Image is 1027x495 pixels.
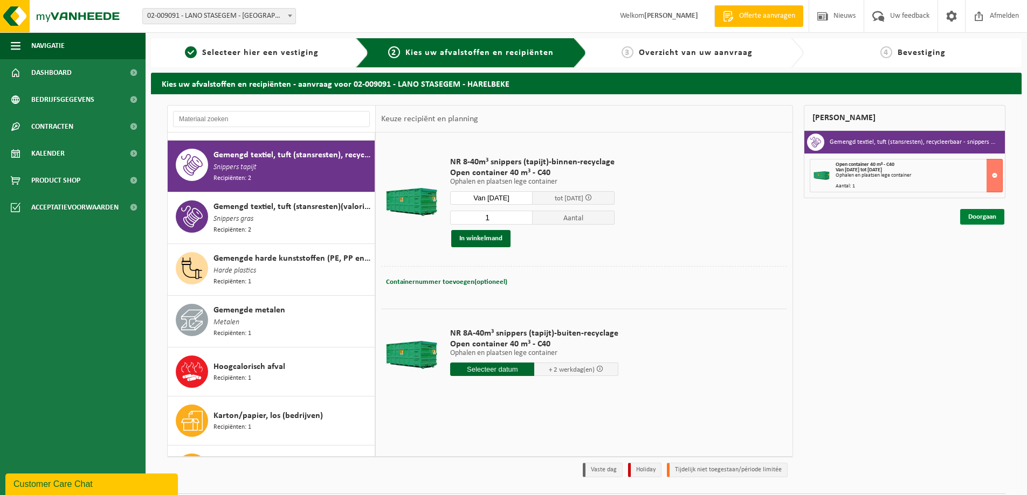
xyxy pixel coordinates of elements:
[213,173,251,184] span: Recipiënten: 2
[836,173,1002,178] div: Ophalen en plaatsen lege container
[213,329,251,339] span: Recipiënten: 1
[450,339,618,350] span: Open container 40 m³ - C40
[667,463,788,477] li: Tijdelijk niet toegestaan/période limitée
[836,184,1002,189] div: Aantal: 1
[385,275,508,290] button: Containernummer toevoegen(optioneel)
[450,191,533,205] input: Selecteer datum
[213,162,257,173] span: Snippers tapijt
[836,162,894,168] span: Open container 40 m³ - C40
[185,46,197,58] span: 1
[213,200,372,213] span: Gemengd textiel, tuft (stansresten)(valorisatie)
[31,113,73,140] span: Contracten
[202,48,319,57] span: Selecteer hier een vestiging
[31,32,65,59] span: Navigatie
[880,46,892,58] span: 4
[960,209,1004,225] a: Doorgaan
[555,195,583,202] span: tot [DATE]
[549,366,595,373] span: + 2 werkdag(en)
[450,168,615,178] span: Open container 40 m³ - C40
[451,230,511,247] button: In winkelmand
[168,347,375,396] button: Hoogcalorisch afval Recipiënten: 1
[31,167,80,194] span: Product Shop
[31,140,65,167] span: Kalender
[213,373,251,384] span: Recipiënten: 1
[213,277,251,287] span: Recipiënten: 1
[213,409,323,422] span: Karton/papier, los (bedrijven)
[898,48,946,57] span: Bevestiging
[804,105,1005,131] div: [PERSON_NAME]
[213,149,372,162] span: Gemengd textiel, tuft (stansresten), recycleerbaar
[639,48,753,57] span: Overzicht van uw aanvraag
[644,12,698,20] strong: [PERSON_NAME]
[213,213,253,225] span: Snippers gras
[156,46,347,59] a: 1Selecteer hier een vestiging
[213,454,279,466] span: Kartonnen buizen
[386,278,507,285] span: Containernummer toevoegen(optioneel)
[5,471,180,495] iframe: chat widget
[213,225,251,235] span: Recipiënten: 2
[450,328,618,339] span: NR 8A-40m³ snippers (tapijt)-buiten-recyclage
[376,106,484,133] div: Keuze recipiënt en planning
[213,304,285,317] span: Gemengde metalen
[151,73,1022,94] h2: Kies uw afvalstoffen en recipiënten - aanvraag voor 02-009091 - LANO STASEGEM - HARELBEKE
[622,46,633,58] span: 3
[168,141,375,192] button: Gemengd textiel, tuft (stansresten), recycleerbaar Snippers tapijt Recipiënten: 2
[142,8,296,24] span: 02-009091 - LANO STASEGEM - HARELBEKE
[213,422,251,433] span: Recipiënten: 1
[168,396,375,445] button: Karton/papier, los (bedrijven) Recipiënten: 1
[143,9,295,24] span: 02-009091 - LANO STASEGEM - HARELBEKE
[583,463,623,477] li: Vaste dag
[213,265,256,277] span: Harde plastics
[168,244,375,296] button: Gemengde harde kunststoffen (PE, PP en PVC), recycleerbaar (industrieel) Harde plastics Recipiënt...
[31,86,94,113] span: Bedrijfsgegevens
[168,192,375,244] button: Gemengd textiel, tuft (stansresten)(valorisatie) Snippers gras Recipiënten: 2
[213,317,239,329] span: Metalen
[31,194,119,221] span: Acceptatievoorwaarden
[450,178,615,186] p: Ophalen en plaatsen lege container
[168,296,375,347] button: Gemengde metalen Metalen Recipiënten: 1
[405,48,554,57] span: Kies uw afvalstoffen en recipiënten
[388,46,400,58] span: 2
[450,362,534,376] input: Selecteer datum
[31,59,72,86] span: Dashboard
[533,211,615,225] span: Aantal
[714,5,803,27] a: Offerte aanvragen
[213,360,285,373] span: Hoogcalorisch afval
[830,134,997,151] h3: Gemengd textiel, tuft (stansresten), recycleerbaar - snippers tapijt
[628,463,661,477] li: Holiday
[213,252,372,265] span: Gemengde harde kunststoffen (PE, PP en PVC), recycleerbaar (industrieel)
[836,167,882,173] strong: Van [DATE] tot [DATE]
[450,350,618,357] p: Ophalen en plaatsen lege container
[173,111,370,127] input: Materiaal zoeken
[736,11,798,22] span: Offerte aanvragen
[450,157,615,168] span: NR 8-40m³ snippers (tapijt)-binnen-recyclage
